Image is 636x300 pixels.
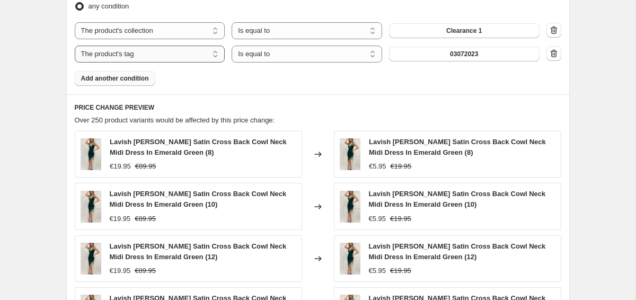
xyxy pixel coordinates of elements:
img: es-lavish-alice-satin-cross-back-cowl-neck-midi-dress-in-emerald-green__09148.1663764862.1280.128... [340,191,360,223]
img: es-lavish-alice-satin-cross-back-cowl-neck-midi-dress-in-emerald-green__09148.1663764862.1280.128... [81,243,101,275]
span: Lavish [PERSON_NAME] Satin Cross Back Cowl Neck Midi Dress In Emerald Green (8) [369,138,546,156]
strike: €19.95 [391,161,412,172]
strike: €89.95 [135,161,156,172]
strike: €19.95 [390,214,411,224]
strike: €19.95 [390,266,411,276]
span: Over 250 product variants would be affected by this price change: [75,116,275,124]
span: Clearance 1 [446,27,482,35]
div: €5.95 [369,214,386,224]
img: es-lavish-alice-satin-cross-back-cowl-neck-midi-dress-in-emerald-green__09148.1663764862.1280.128... [81,138,102,170]
button: 03072023 [389,47,540,61]
h6: PRICE CHANGE PREVIEW [75,103,561,112]
img: es-lavish-alice-satin-cross-back-cowl-neck-midi-dress-in-emerald-green__09148.1663764862.1280.128... [81,191,101,223]
img: es-lavish-alice-satin-cross-back-cowl-neck-midi-dress-in-emerald-green__09148.1663764862.1280.128... [340,138,361,170]
div: €5.95 [369,161,386,172]
strike: €89.95 [135,214,156,224]
span: 03072023 [450,50,478,58]
span: Lavish [PERSON_NAME] Satin Cross Back Cowl Neck Midi Dress In Emerald Green (10) [369,190,546,208]
div: €19.95 [110,266,131,276]
div: €5.95 [369,266,386,276]
div: €19.95 [110,161,131,172]
strike: €89.95 [135,266,156,276]
span: Lavish [PERSON_NAME] Satin Cross Back Cowl Neck Midi Dress In Emerald Green (12) [369,242,546,261]
button: Clearance 1 [389,23,540,38]
span: Lavish [PERSON_NAME] Satin Cross Back Cowl Neck Midi Dress In Emerald Green (12) [110,242,287,261]
img: es-lavish-alice-satin-cross-back-cowl-neck-midi-dress-in-emerald-green__09148.1663764862.1280.128... [340,243,360,275]
span: Lavish [PERSON_NAME] Satin Cross Back Cowl Neck Midi Dress In Emerald Green (8) [110,138,287,156]
button: Add another condition [75,71,155,86]
span: Add another condition [81,74,149,83]
span: Lavish [PERSON_NAME] Satin Cross Back Cowl Neck Midi Dress In Emerald Green (10) [110,190,287,208]
div: €19.95 [110,214,131,224]
span: any condition [89,2,129,10]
